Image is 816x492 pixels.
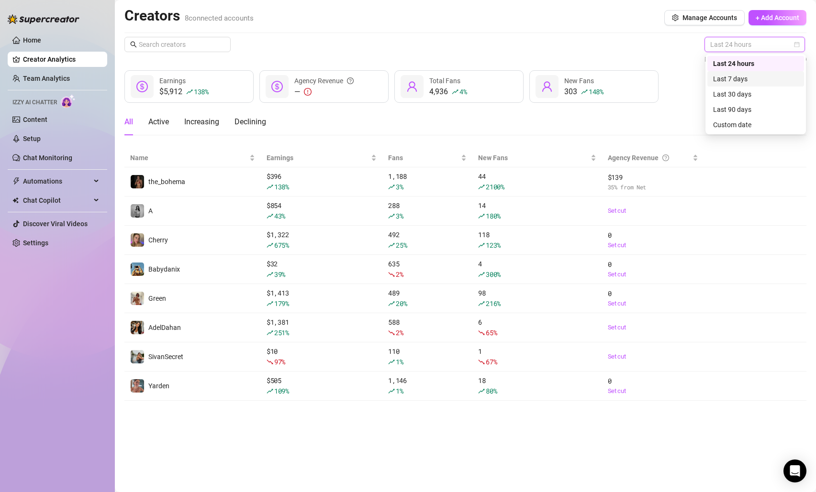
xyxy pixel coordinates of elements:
[148,207,153,215] span: A
[608,376,699,396] div: 0
[608,206,699,216] a: Set cut
[294,76,354,86] div: Agency Revenue
[274,241,289,250] span: 675 %
[267,359,273,365] span: fall
[184,116,219,128] div: Increasing
[130,41,137,48] span: search
[130,153,247,163] span: Name
[388,259,467,280] div: 635
[148,116,169,128] div: Active
[608,352,699,361] a: Set cut
[429,77,460,85] span: Total Fans
[388,317,467,338] div: 588
[131,292,144,305] img: Green
[294,86,354,98] div: —
[131,233,144,247] img: Cherry
[486,357,497,366] span: 67 %
[148,236,168,244] span: Cherry
[486,211,501,220] span: 180 %
[472,149,602,167] th: New Fans
[478,329,485,336] span: fall
[707,102,804,117] div: Last 90 days
[267,200,377,221] div: $ 854
[12,98,57,107] span: Izzy AI Chatter
[388,375,467,396] div: 1,146
[388,200,467,221] div: 288
[271,81,283,92] span: dollar-circle
[478,242,485,249] span: rise
[124,116,133,128] div: All
[478,346,596,367] div: 1
[267,230,377,251] div: $ 1,322
[23,154,72,162] a: Chat Monitoring
[274,211,285,220] span: 43 %
[713,104,798,115] div: Last 90 days
[396,241,407,250] span: 25 %
[682,14,737,22] span: Manage Accounts
[713,58,798,69] div: Last 24 hours
[267,388,273,394] span: rise
[274,357,285,366] span: 97 %
[388,171,467,192] div: 1,188
[347,76,354,86] span: question-circle
[267,171,377,192] div: $ 396
[23,52,100,67] a: Creator Analytics
[478,375,596,396] div: 18
[707,117,804,132] div: Custom date
[186,88,193,95] span: rise
[23,36,41,44] a: Home
[608,270,699,279] a: Set cut
[396,270,403,279] span: 2 %
[707,56,804,71] div: Last 24 hours
[713,74,798,84] div: Last 7 days
[267,346,377,367] div: $ 10
[12,197,19,204] img: Chat Copilot
[148,265,180,273] span: Babydanix
[396,386,403,395] span: 1 %
[608,299,699,308] a: Set cut
[267,329,273,336] span: rise
[23,75,70,82] a: Team Analytics
[478,259,596,280] div: 4
[23,116,47,123] a: Content
[185,14,254,22] span: 8 connected accounts
[589,87,604,96] span: 148 %
[794,42,800,47] span: calendar
[148,178,185,186] span: the_bohema
[388,271,395,278] span: fall
[382,149,472,167] th: Fans
[541,81,553,92] span: user
[131,262,144,276] img: Babydanix
[148,295,166,302] span: Green
[61,94,76,108] img: AI Chatter
[131,321,144,334] img: AdelDahan
[267,259,377,280] div: $ 32
[608,172,699,183] span: $ 139
[12,177,20,185] span: thunderbolt
[261,149,382,167] th: Earnings
[608,386,699,396] a: Set cut
[396,357,403,366] span: 1 %
[564,77,594,85] span: New Fans
[159,77,186,85] span: Earnings
[581,88,588,95] span: rise
[478,288,596,309] div: 98
[274,182,289,191] span: 138 %
[267,300,273,307] span: rise
[194,87,209,96] span: 138 %
[267,242,273,249] span: rise
[608,183,699,192] span: 35 % from Net
[148,382,169,390] span: Yarden
[148,324,181,331] span: AdelDahan
[486,386,497,395] span: 80 %
[23,174,91,189] span: Automations
[388,388,395,394] span: rise
[478,388,485,394] span: rise
[136,81,148,92] span: dollar-circle
[159,86,209,98] div: $5,912
[388,184,395,190] span: rise
[23,220,88,228] a: Discover Viral Videos
[124,149,261,167] th: Name
[388,230,467,251] div: 492
[267,213,273,219] span: rise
